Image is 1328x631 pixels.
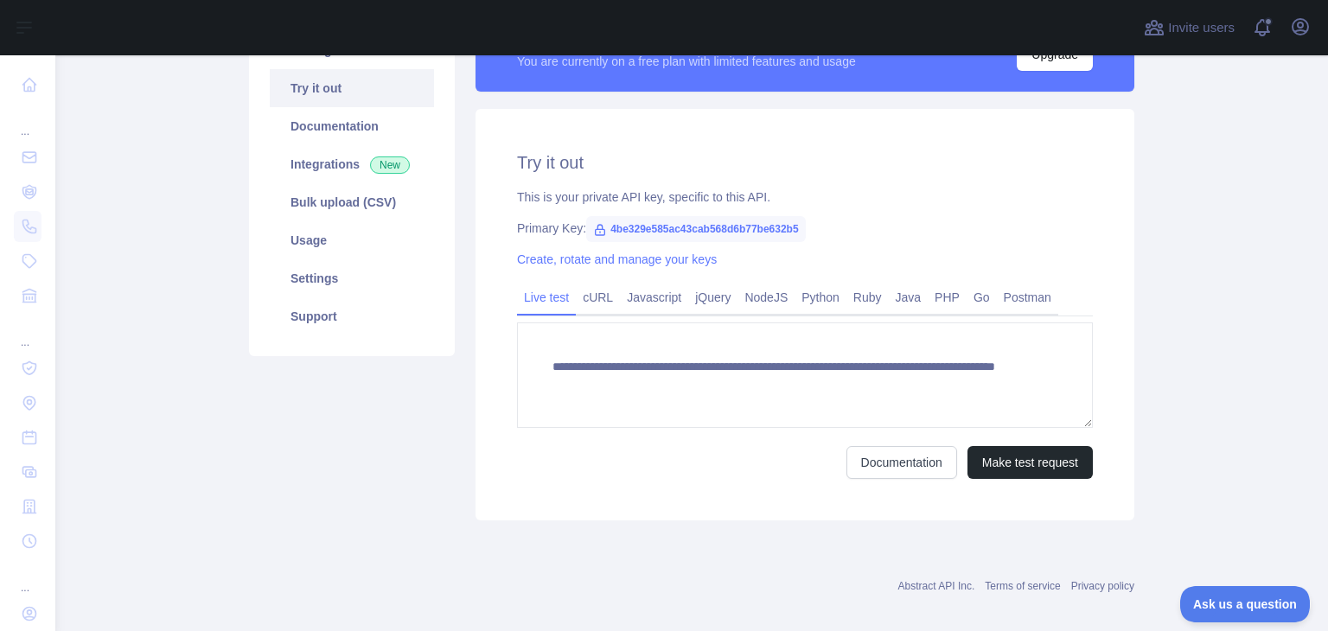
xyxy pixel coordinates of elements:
a: Create, rotate and manage your keys [517,252,717,266]
div: ... [14,315,41,349]
span: New [370,156,410,174]
div: You are currently on a free plan with limited features and usage [517,53,856,70]
span: 4be329e585ac43cab568d6b77be632b5 [586,216,806,242]
a: Terms of service [985,580,1060,592]
a: Live test [517,284,576,311]
a: Go [967,284,997,311]
a: Bulk upload (CSV) [270,183,434,221]
a: Documentation [846,446,957,479]
button: Invite users [1140,14,1238,41]
a: Documentation [270,107,434,145]
h2: Try it out [517,150,1093,175]
a: Ruby [846,284,889,311]
a: Privacy policy [1071,580,1134,592]
div: This is your private API key, specific to this API. [517,188,1093,206]
div: ... [14,104,41,138]
a: PHP [928,284,967,311]
span: Invite users [1168,18,1235,38]
a: Usage [270,221,434,259]
a: cURL [576,284,620,311]
a: Javascript [620,284,688,311]
a: Java [889,284,929,311]
a: Try it out [270,69,434,107]
a: Abstract API Inc. [898,580,975,592]
a: Integrations New [270,145,434,183]
button: Make test request [967,446,1093,479]
iframe: Toggle Customer Support [1180,586,1311,622]
a: Postman [997,284,1058,311]
a: Python [795,284,846,311]
a: Support [270,297,434,335]
div: Primary Key: [517,220,1093,237]
a: Settings [270,259,434,297]
a: NodeJS [737,284,795,311]
a: jQuery [688,284,737,311]
div: ... [14,560,41,595]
